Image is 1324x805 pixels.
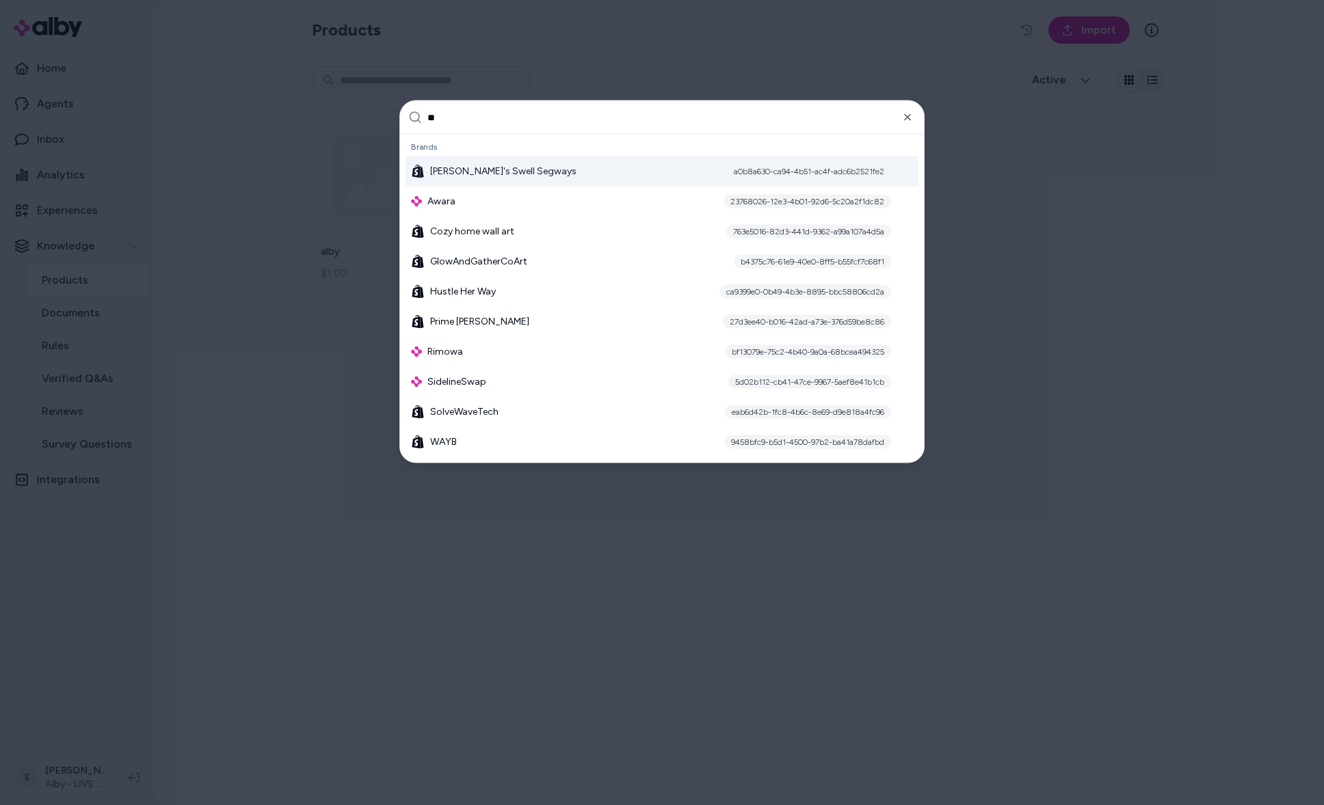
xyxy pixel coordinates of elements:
[430,285,496,299] span: Hustle Her Way
[724,195,891,208] div: 23768026-12e3-4b01-92d6-5c20a2f1dc82
[725,405,891,419] div: eab6d42b-1fc8-4b6c-8e69-d9e818a4fc96
[411,196,422,207] img: alby Logo
[719,285,891,299] div: ca9399e0-0b49-4b3e-8895-bbc58806cd2a
[723,315,891,329] div: 27d3ee40-b016-42ad-a73e-376d59be8c86
[724,435,891,449] div: 9458bfc9-b5d1-4500-97b2-ba41a78dafbd
[430,255,527,269] span: GlowAndGatherCoArt
[430,405,499,419] span: SolveWaveTech
[406,137,918,156] div: Brands
[734,255,891,269] div: b4375c76-61e9-40e0-8ff5-b55fcf7c68f1
[430,225,514,238] span: Cozy home wall art
[430,315,529,329] span: Prime [PERSON_NAME]
[400,135,924,463] div: Suggestions
[427,345,463,359] span: Rimowa
[411,377,422,387] img: alby Logo
[726,225,891,238] div: 763e5016-82d3-441d-9362-a99a107a4d5a
[411,346,422,357] img: alby Logo
[427,195,455,208] span: Awara
[728,375,891,389] div: 5d02b112-cb41-47ce-9967-5aef8e41b1cb
[427,375,486,389] span: SidelineSwap
[430,165,577,178] span: [PERSON_NAME]'s Swell Segways
[727,165,891,178] div: a0b8a630-ca94-4b51-ac4f-adc6b2521fe2
[430,435,457,449] span: WAYB
[725,345,891,359] div: bf13079e-75c2-4b40-9a0a-68bcea494325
